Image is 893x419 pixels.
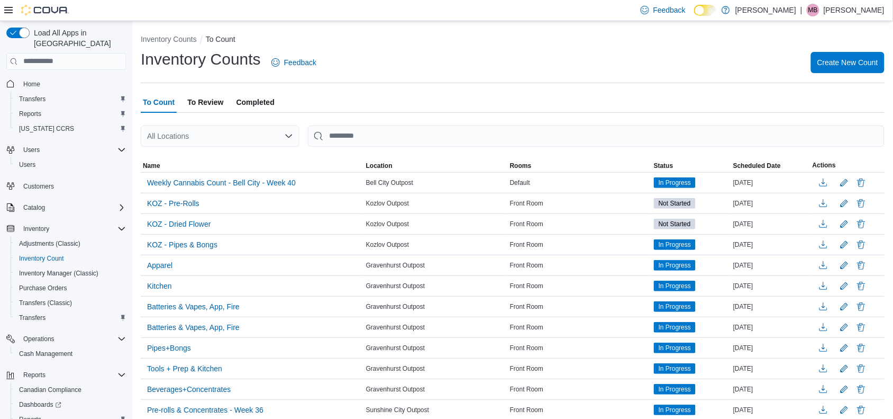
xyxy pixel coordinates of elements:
[508,321,652,334] div: Front Room
[855,259,868,272] button: Delete
[366,364,425,373] span: Gravenhurst Outpost
[143,319,244,335] button: Batteries & Vapes, App, Fire
[15,158,40,171] a: Users
[23,182,54,191] span: Customers
[23,225,49,233] span: Inventory
[2,368,130,382] button: Reports
[285,132,293,140] button: Open list of options
[15,311,50,324] a: Transfers
[19,222,53,235] button: Inventory
[659,343,691,353] span: In Progress
[11,251,130,266] button: Inventory Count
[654,198,696,209] span: Not Started
[855,362,868,375] button: Delete
[659,240,691,249] span: In Progress
[508,300,652,313] div: Front Room
[15,267,126,280] span: Inventory Manager (Classic)
[236,92,275,113] span: Completed
[733,162,781,170] span: Scheduled Date
[147,260,172,271] span: Apparel
[141,49,261,70] h1: Inventory Counts
[11,121,130,136] button: [US_STATE] CCRS
[147,198,199,209] span: KOZ - Pre-Rolls
[143,381,235,397] button: Beverages+Concentrates
[838,257,851,273] button: Edit count details
[855,218,868,230] button: Delete
[19,161,35,169] span: Users
[654,162,673,170] span: Status
[15,267,103,280] a: Inventory Manager (Classic)
[206,35,235,43] button: To Count
[11,310,130,325] button: Transfers
[19,110,41,118] span: Reports
[824,4,885,16] p: [PERSON_NAME]
[808,4,818,16] span: MB
[508,259,652,272] div: Front Room
[267,52,321,73] a: Feedback
[366,261,425,270] span: Gravenhurst Outpost
[659,323,691,332] span: In Progress
[19,314,45,322] span: Transfers
[508,342,652,354] div: Front Room
[11,92,130,106] button: Transfers
[855,404,868,416] button: Delete
[813,161,836,170] span: Actions
[143,237,222,253] button: KOZ - Pipes & Bongs
[508,159,652,172] button: Rooms
[19,77,126,91] span: Home
[11,236,130,251] button: Adjustments (Classic)
[15,384,86,396] a: Canadian Compliance
[15,282,126,295] span: Purchase Orders
[15,108,126,120] span: Reports
[654,405,696,415] span: In Progress
[366,385,425,394] span: Gravenhurst Outpost
[366,344,425,352] span: Gravenhurst Outpost
[800,4,803,16] p: |
[11,281,130,296] button: Purchase Orders
[855,321,868,334] button: Delete
[659,405,691,415] span: In Progress
[141,34,885,47] nav: An example of EuiBreadcrumbs
[855,238,868,251] button: Delete
[147,363,222,374] span: Tools + Prep & Kitchen
[19,386,81,394] span: Canadian Compliance
[19,269,98,278] span: Inventory Manager (Classic)
[19,299,72,307] span: Transfers (Classic)
[508,362,652,375] div: Front Room
[19,144,44,156] button: Users
[364,159,508,172] button: Location
[838,175,851,191] button: Edit count details
[143,216,215,232] button: KOZ - Dried Flower
[284,57,316,68] span: Feedback
[855,342,868,354] button: Delete
[654,384,696,395] span: In Progress
[15,158,126,171] span: Users
[731,259,810,272] div: [DATE]
[15,108,45,120] a: Reports
[659,385,691,394] span: In Progress
[366,406,429,414] span: Sunshine City Outpost
[19,333,59,345] button: Operations
[366,162,393,170] span: Location
[731,321,810,334] div: [DATE]
[654,281,696,291] span: In Progress
[366,240,409,249] span: Kozlov Outpost
[510,162,532,170] span: Rooms
[508,404,652,416] div: Front Room
[147,177,296,188] span: Weekly Cannabis Count - Bell City - Week 40
[15,252,126,265] span: Inventory Count
[2,76,130,92] button: Home
[652,159,731,172] button: Status
[308,126,885,147] input: This is a search bar. After typing your query, hit enter to filter the results lower in the page.
[143,195,204,211] button: KOZ - Pre-Rolls
[11,397,130,412] a: Dashboards
[23,335,54,343] span: Operations
[143,340,195,356] button: Pipes+Bongs
[855,197,868,210] button: Delete
[2,142,130,157] button: Users
[366,199,409,208] span: Kozlov Outpost
[23,80,40,88] span: Home
[15,347,77,360] a: Cash Management
[366,302,425,311] span: Gravenhurst Outpost
[654,239,696,250] span: In Progress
